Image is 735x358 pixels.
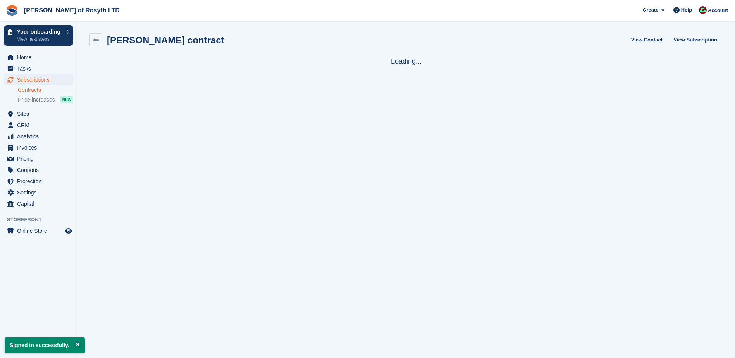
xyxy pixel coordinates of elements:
[21,4,123,17] a: [PERSON_NAME] of Rosyth LTD
[4,153,73,164] a: menu
[4,25,73,46] a: Your onboarding View next steps
[4,52,73,63] a: menu
[708,7,728,14] span: Account
[17,52,64,63] span: Home
[17,120,64,131] span: CRM
[4,131,73,142] a: menu
[64,226,73,236] a: Preview store
[17,153,64,164] span: Pricing
[17,36,63,43] p: View next steps
[17,29,63,34] p: Your onboarding
[17,187,64,198] span: Settings
[17,176,64,187] span: Protection
[17,108,64,119] span: Sites
[18,95,73,104] a: Price increases NEW
[4,198,73,209] a: menu
[17,198,64,209] span: Capital
[4,225,73,236] a: menu
[4,74,73,85] a: menu
[4,108,73,119] a: menu
[628,33,666,46] a: View Contact
[699,6,707,14] img: Anne Thomson
[17,142,64,153] span: Invoices
[4,187,73,198] a: menu
[107,35,224,45] h2: [PERSON_NAME] contract
[17,131,64,142] span: Analytics
[4,120,73,131] a: menu
[643,6,658,14] span: Create
[4,176,73,187] a: menu
[4,63,73,74] a: menu
[60,96,73,103] div: NEW
[17,63,64,74] span: Tasks
[671,33,720,46] a: View Subscription
[6,5,18,16] img: stora-icon-8386f47178a22dfd0bd8f6a31ec36ba5ce8667c1dd55bd0f319d3a0aa187defe.svg
[18,86,73,94] a: Contracts
[17,225,64,236] span: Online Store
[5,337,85,353] p: Signed in successfully.
[17,165,64,176] span: Coupons
[681,6,692,14] span: Help
[4,165,73,176] a: menu
[7,216,77,224] span: Storefront
[17,74,64,85] span: Subscriptions
[18,96,55,103] span: Price increases
[89,56,723,67] div: Loading...
[4,142,73,153] a: menu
